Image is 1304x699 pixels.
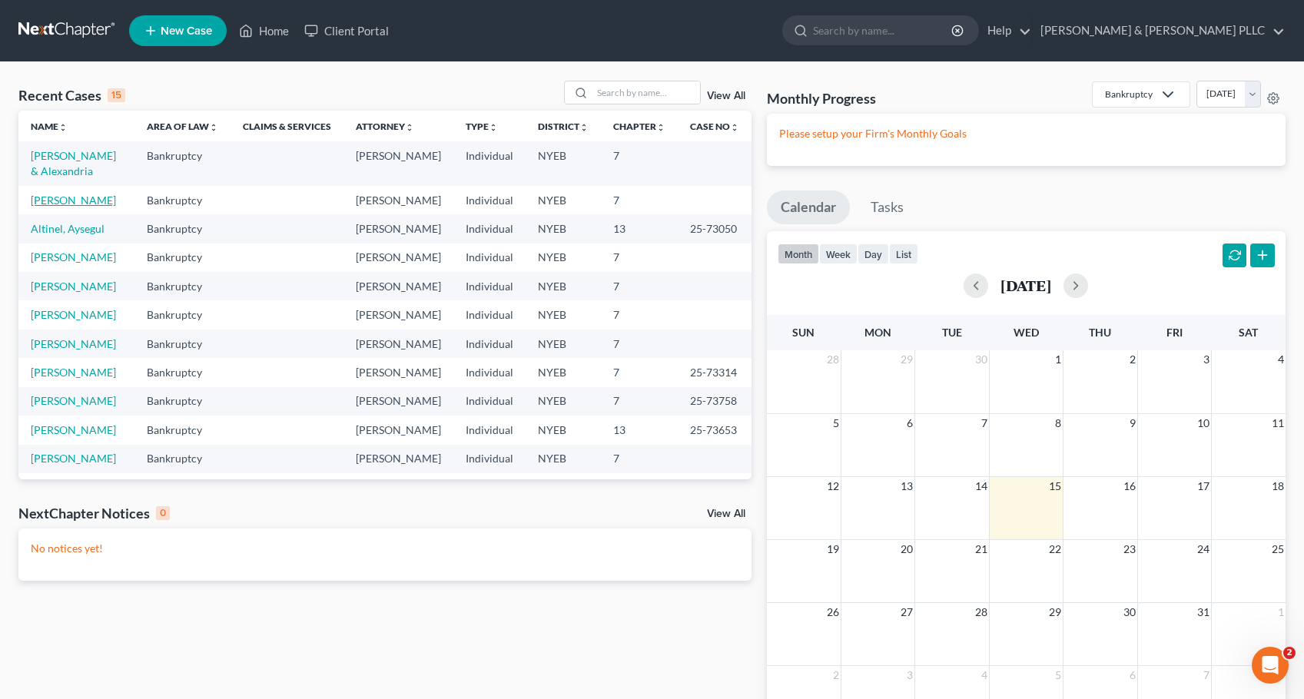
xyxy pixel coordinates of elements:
a: View All [707,509,745,519]
td: Bankruptcy [134,186,231,214]
span: Sat [1239,326,1258,339]
a: Typeunfold_more [466,121,498,132]
div: NextChapter Notices [18,504,170,522]
td: [PERSON_NAME] [343,330,453,358]
td: Individual [453,214,526,243]
span: 9 [1128,414,1137,432]
span: 15 [1047,477,1063,495]
span: New Case [161,25,212,37]
a: Calendar [767,190,850,224]
a: View All [707,91,745,101]
td: NYEB [526,272,601,300]
span: 25 [1270,540,1286,558]
span: 2 [831,666,841,684]
a: Altinel, Aysegul [31,222,105,235]
td: Bankruptcy [134,243,231,272]
td: Individual [453,445,526,473]
td: NYEB [526,141,601,185]
span: 5 [1053,666,1063,684]
input: Search by name... [592,81,700,104]
span: 26 [825,603,841,621]
span: 28 [974,603,989,621]
span: 21 [974,540,989,558]
td: [PERSON_NAME] [343,416,453,444]
span: 13 [899,477,914,495]
p: Please setup your Firm's Monthly Goals [779,126,1273,141]
td: NYEB [526,330,601,358]
td: NYEB [526,358,601,386]
span: 2 [1283,647,1296,659]
a: [PERSON_NAME] & Alexandria [31,149,116,177]
a: Area of Lawunfold_more [147,121,218,132]
h3: Monthly Progress [767,89,876,108]
i: unfold_more [405,123,414,132]
td: 7 [601,445,678,473]
td: 7 [601,141,678,185]
span: 22 [1047,540,1063,558]
span: 29 [1047,603,1063,621]
span: 1 [1053,350,1063,369]
button: list [889,243,918,264]
td: Individual [453,186,526,214]
span: 3 [905,666,914,684]
button: week [819,243,858,264]
span: 4 [1276,350,1286,369]
input: Search by name... [813,16,954,45]
td: NYEB [526,186,601,214]
td: 7 [601,358,678,386]
span: Thu [1089,326,1111,339]
a: [PERSON_NAME] & [PERSON_NAME] PLLC [1033,17,1285,45]
span: 8 [1053,414,1063,432]
td: 25-73050 [678,214,752,243]
td: Individual [453,416,526,444]
a: [PERSON_NAME] [31,366,116,379]
a: [PERSON_NAME] [31,423,116,436]
td: [PERSON_NAME] [343,214,453,243]
td: Bankruptcy [134,387,231,416]
td: Bankruptcy [134,141,231,185]
td: 25-73314 [678,358,752,386]
td: 7 [601,330,678,358]
a: Tasks [857,190,917,224]
td: 25-73758 [678,387,752,416]
button: day [858,243,889,264]
i: unfold_more [489,123,498,132]
td: Bankruptcy [134,473,231,502]
span: 14 [974,477,989,495]
span: 7 [980,414,989,432]
a: [PERSON_NAME] [31,280,116,293]
span: 16 [1122,477,1137,495]
span: 6 [905,414,914,432]
td: Bankruptcy [134,330,231,358]
td: [PERSON_NAME] [343,272,453,300]
td: Individual [453,330,526,358]
h2: [DATE] [1000,277,1051,293]
td: NYEB [526,214,601,243]
span: 23 [1122,540,1137,558]
td: [PERSON_NAME] [343,387,453,416]
iframe: Intercom live chat [1252,647,1289,684]
span: 19 [825,540,841,558]
td: NYEB [526,300,601,329]
span: 28 [825,350,841,369]
td: [PERSON_NAME] [343,358,453,386]
td: Bankruptcy [134,214,231,243]
a: Help [980,17,1031,45]
td: [PERSON_NAME] [343,243,453,272]
td: 13 [601,214,678,243]
td: 25-73653 [678,416,752,444]
span: 18 [1270,477,1286,495]
td: Bankruptcy [134,358,231,386]
span: 7 [1202,666,1211,684]
a: Home [231,17,297,45]
span: 30 [1122,603,1137,621]
span: 5 [831,414,841,432]
td: [PERSON_NAME] [343,300,453,329]
td: 13 [601,473,678,502]
a: [PERSON_NAME] [31,194,116,207]
td: 7 [601,243,678,272]
div: Bankruptcy [1105,88,1153,101]
span: 27 [899,603,914,621]
a: Client Portal [297,17,397,45]
td: NYEB [526,416,601,444]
